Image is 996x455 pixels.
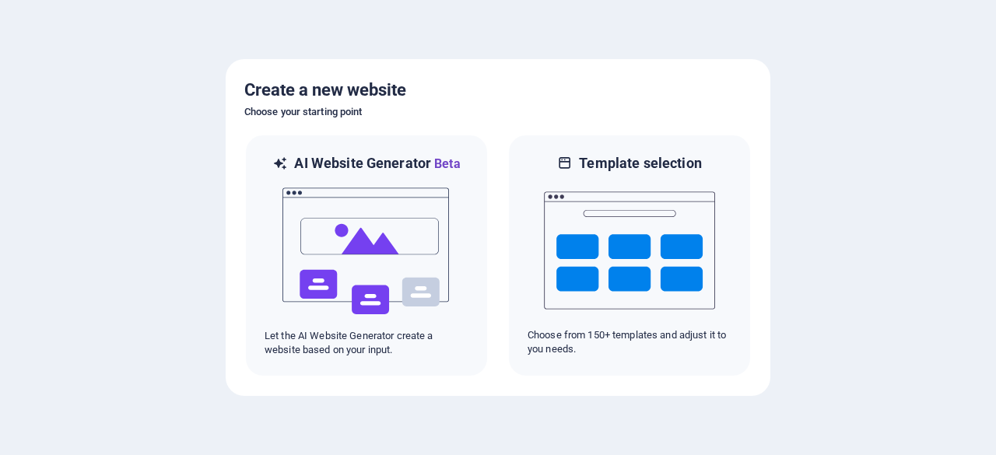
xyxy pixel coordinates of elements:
[265,329,468,357] p: Let the AI Website Generator create a website based on your input.
[244,78,752,103] h5: Create a new website
[431,156,461,171] span: Beta
[579,154,701,173] h6: Template selection
[507,134,752,377] div: Template selectionChoose from 150+ templates and adjust it to you needs.
[244,134,489,377] div: AI Website GeneratorBetaaiLet the AI Website Generator create a website based on your input.
[294,154,460,173] h6: AI Website Generator
[244,103,752,121] h6: Choose your starting point
[528,328,731,356] p: Choose from 150+ templates and adjust it to you needs.
[281,173,452,329] img: ai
